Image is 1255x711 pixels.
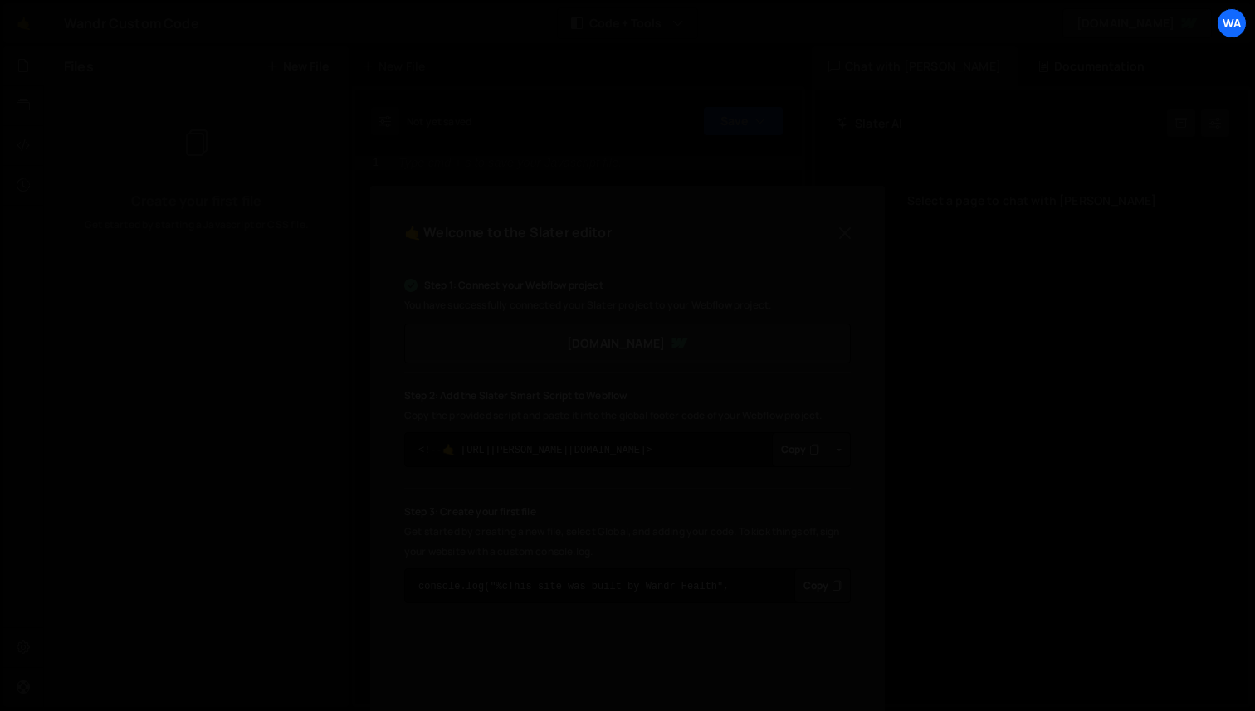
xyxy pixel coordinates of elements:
[404,502,851,522] p: Step 3: Create your first file
[404,324,851,363] a: [DOMAIN_NAME]
[404,386,851,406] p: Step 2: Add the Slater Smart Script to Webflow
[794,568,851,603] div: Button group with nested dropdown
[404,275,851,295] p: Step 1: Connect your Webflow project
[404,568,851,603] textarea: console.log("%cThis site was built by Wandr Health", "background:blue;color:#fff;padding: 8px;");
[772,432,828,467] button: Copy
[794,568,851,603] button: Copy
[404,432,851,467] textarea: <!--🤙 [URL][PERSON_NAME][DOMAIN_NAME]> <script>document.addEventListener("DOMContentLoaded", func...
[833,221,857,246] button: Close
[404,220,612,246] h5: 🤙 Welcome to the Slater editor
[404,406,851,426] p: Copy the provided script and paste it into the global footer code of your Webflow project.
[404,295,851,315] p: You have successfully connected your Slater project to your Webflow project.
[1217,8,1247,38] a: Wa
[404,522,851,562] p: Get started by creating a new file, select Global, and adding your code. To kick things off, sign...
[772,432,851,467] div: Button group with nested dropdown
